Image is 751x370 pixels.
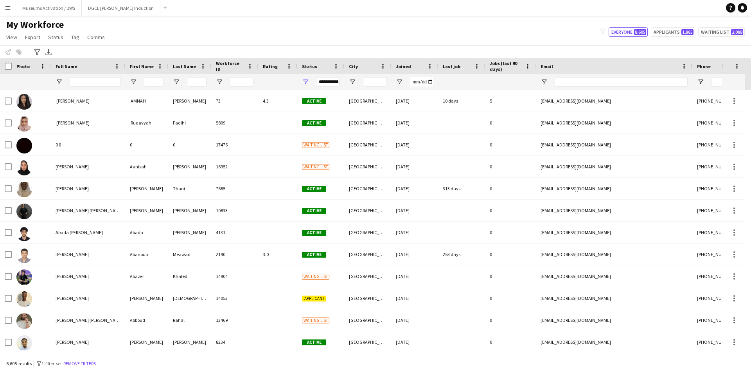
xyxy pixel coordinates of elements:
[87,34,105,41] span: Comms
[125,112,168,134] div: ‏ Ruqayyah
[16,138,32,153] img: 0 0
[391,287,438,309] div: [DATE]
[302,164,329,170] span: Waiting list
[490,60,522,72] span: Jobs (last 90 days)
[168,90,211,112] div: [PERSON_NAME]
[48,34,63,41] span: Status
[536,178,692,199] div: [EMAIL_ADDRESS][DOMAIN_NAME]
[211,331,258,353] div: 8234
[56,186,89,191] span: [PERSON_NAME]
[56,317,123,323] span: [PERSON_NAME] [PERSON_NAME]
[536,265,692,287] div: [EMAIL_ADDRESS][DOMAIN_NAME]
[485,156,536,177] div: 0
[168,331,211,353] div: [PERSON_NAME]
[536,287,692,309] div: [EMAIL_ADDRESS][DOMAIN_NAME]
[82,0,160,16] button: DGCL [PERSON_NAME] Induction
[609,27,648,37] button: Everyone8,605
[344,134,391,155] div: [GEOGRAPHIC_DATA]
[302,142,329,148] span: Waiting list
[56,78,63,85] button: Open Filter Menu
[302,318,329,323] span: Waiting list
[211,200,258,221] div: 10833
[344,156,391,177] div: [GEOGRAPHIC_DATA]
[485,112,536,134] div: 0
[168,287,211,309] div: [DEMOGRAPHIC_DATA][PERSON_NAME]
[16,94,32,110] img: ‏ AMNAH IDRIS
[16,247,32,263] img: Abanoub Meawad
[56,98,90,104] span: ‏ [PERSON_NAME]
[536,156,692,177] div: [EMAIL_ADDRESS][DOMAIN_NAME]
[698,27,745,37] button: Waiting list2,088
[211,156,258,177] div: 16952
[485,287,536,309] div: 0
[168,178,211,199] div: Thani
[485,244,536,265] div: 0
[84,32,108,42] a: Comms
[302,120,326,126] span: Active
[125,265,168,287] div: Abazer
[485,265,536,287] div: 0
[211,178,258,199] div: 7685
[25,34,40,41] span: Export
[485,200,536,221] div: 0
[697,78,704,85] button: Open Filter Menu
[363,77,386,87] input: City Filter Input
[168,200,211,221] div: [PERSON_NAME]
[438,244,485,265] div: 253 days
[168,244,211,265] div: Meawad
[391,331,438,353] div: [DATE]
[168,222,211,243] div: ‏[PERSON_NAME]
[56,295,89,301] span: [PERSON_NAME]
[16,204,32,219] img: Aayan Aamir
[536,134,692,155] div: [EMAIL_ADDRESS][DOMAIN_NAME]
[41,361,62,366] span: 1 filter set
[536,112,692,134] div: [EMAIL_ADDRESS][DOMAIN_NAME]
[485,309,536,331] div: 0
[70,77,120,87] input: Full Name Filter Input
[22,32,43,42] a: Export
[344,112,391,134] div: [GEOGRAPHIC_DATA]
[302,98,326,104] span: Active
[391,265,438,287] div: [DATE]
[216,78,223,85] button: Open Filter Menu
[344,178,391,199] div: [GEOGRAPHIC_DATA]
[391,156,438,177] div: [DATE]
[125,244,168,265] div: Abanoub
[230,77,253,87] input: Workforce ID Filter Input
[344,90,391,112] div: [GEOGRAPHIC_DATA]
[731,29,743,35] span: 2,088
[391,178,438,199] div: [DATE]
[187,77,207,87] input: Last Name Filter Input
[211,222,258,243] div: 4131
[3,32,20,42] a: View
[16,269,32,285] img: Abazer Khaled
[536,222,692,243] div: [EMAIL_ADDRESS][DOMAIN_NAME]
[16,0,82,16] button: Museums Activation / BWS
[211,265,258,287] div: 14904
[485,331,536,353] div: 0
[44,47,53,57] app-action-btn: Export XLSX
[438,90,485,112] div: 10 days
[258,244,297,265] div: 3.0
[651,27,695,37] button: Applicants1,885
[56,142,61,148] span: 0 0
[302,78,309,85] button: Open Filter Menu
[45,32,66,42] a: Status
[125,90,168,112] div: ‏ AMNAH
[16,313,32,329] img: Abboud Rahal
[302,208,326,214] span: Active
[16,335,32,351] img: Abd Alhafeiz Osman
[541,63,553,69] span: Email
[302,296,326,301] span: Applicant
[6,19,64,31] span: My Workforce
[56,229,103,235] span: ‏Abada ‏[PERSON_NAME]
[6,34,17,41] span: View
[32,47,42,57] app-action-btn: Advanced filters
[344,265,391,287] div: [GEOGRAPHIC_DATA]
[16,291,32,307] img: Abbas Mohammed sherif
[56,251,89,257] span: [PERSON_NAME]
[396,63,411,69] span: Joined
[216,60,244,72] span: Workforce ID
[634,29,646,35] span: 8,605
[56,120,90,126] span: ‏ [PERSON_NAME]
